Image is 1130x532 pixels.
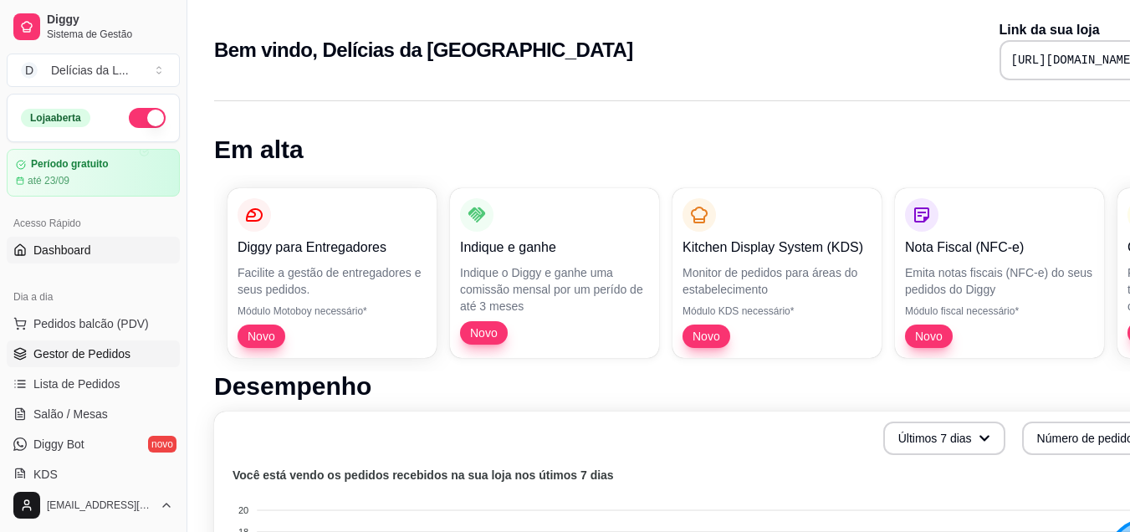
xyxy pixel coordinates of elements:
[683,264,872,298] p: Monitor de pedidos para áreas do estabelecimento
[47,28,173,41] span: Sistema de Gestão
[908,328,949,345] span: Novo
[7,149,180,197] a: Período gratuitoaté 23/09
[238,505,248,515] tspan: 20
[33,315,149,332] span: Pedidos balcão (PDV)
[7,485,180,525] button: [EMAIL_ADDRESS][DOMAIN_NAME]
[33,376,120,392] span: Lista de Pedidos
[905,304,1094,318] p: Módulo fiscal necessário*
[672,188,882,358] button: Kitchen Display System (KDS)Monitor de pedidos para áreas do estabelecimentoMódulo KDS necessário...
[33,436,84,453] span: Diggy Bot
[233,468,614,482] text: Você está vendo os pedidos recebidos na sua loja nos útimos 7 dias
[47,13,173,28] span: Diggy
[21,62,38,79] span: D
[47,499,153,512] span: [EMAIL_ADDRESS][DOMAIN_NAME]
[905,238,1094,258] p: Nota Fiscal (NFC-e)
[7,210,180,237] div: Acesso Rápido
[686,328,727,345] span: Novo
[7,54,180,87] button: Select a team
[33,345,130,362] span: Gestor de Pedidos
[7,237,180,263] a: Dashboard
[7,461,180,488] a: KDS
[7,401,180,427] a: Salão / Mesas
[460,238,649,258] p: Indique e ganhe
[241,328,282,345] span: Novo
[7,340,180,367] a: Gestor de Pedidos
[238,304,427,318] p: Módulo Motoboy necessário*
[31,158,109,171] article: Período gratuito
[463,325,504,341] span: Novo
[7,7,180,47] a: DiggySistema de Gestão
[214,37,633,64] h2: Bem vindo, Delícias da [GEOGRAPHIC_DATA]
[7,431,180,458] a: Diggy Botnovo
[28,174,69,187] article: até 23/09
[238,238,427,258] p: Diggy para Entregadores
[33,466,58,483] span: KDS
[33,242,91,258] span: Dashboard
[460,264,649,315] p: Indique o Diggy e ganhe uma comissão mensal por um perído de até 3 meses
[883,422,1005,455] button: Últimos 7 dias
[7,310,180,337] button: Pedidos balcão (PDV)
[895,188,1104,358] button: Nota Fiscal (NFC-e)Emita notas fiscais (NFC-e) do seus pedidos do DiggyMódulo fiscal necessário*Novo
[238,264,427,298] p: Facilite a gestão de entregadores e seus pedidos.
[683,304,872,318] p: Módulo KDS necessário*
[7,284,180,310] div: Dia a dia
[450,188,659,358] button: Indique e ganheIndique o Diggy e ganhe uma comissão mensal por um perído de até 3 mesesNovo
[7,371,180,397] a: Lista de Pedidos
[51,62,129,79] div: Delícias da L ...
[228,188,437,358] button: Diggy para EntregadoresFacilite a gestão de entregadores e seus pedidos.Módulo Motoboy necessário...
[683,238,872,258] p: Kitchen Display System (KDS)
[21,109,90,127] div: Loja aberta
[33,406,108,422] span: Salão / Mesas
[129,108,166,128] button: Alterar Status
[905,264,1094,298] p: Emita notas fiscais (NFC-e) do seus pedidos do Diggy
